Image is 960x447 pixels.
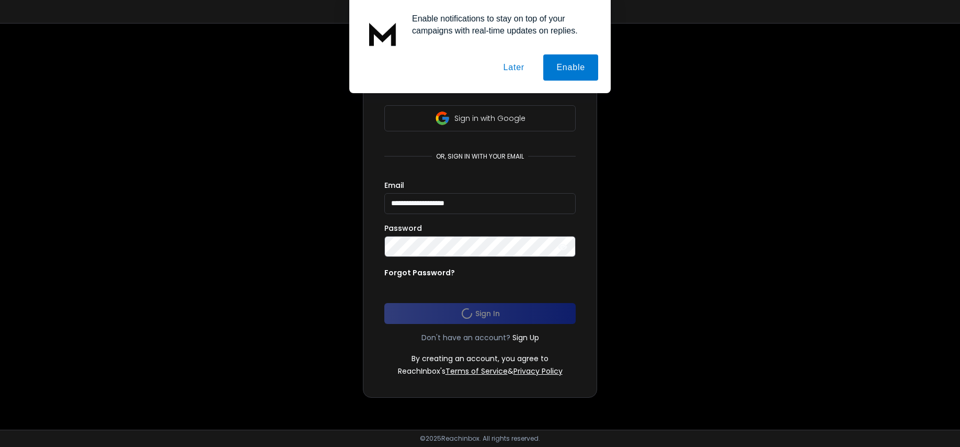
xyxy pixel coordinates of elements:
p: Don't have an account? [421,332,510,343]
a: Terms of Service [445,366,508,376]
a: Sign Up [512,332,539,343]
button: Enable [543,54,598,81]
label: Password [384,225,422,232]
p: Forgot Password? [384,267,455,278]
img: notification icon [362,13,404,54]
div: Enable notifications to stay on top of your campaigns with real-time updates on replies. [404,13,598,37]
button: Later [490,54,537,81]
p: Sign in with Google [454,113,525,124]
button: Sign in with Google [384,105,576,131]
a: Privacy Policy [513,366,563,376]
p: © 2025 Reachinbox. All rights reserved. [420,434,540,443]
label: Email [384,182,404,189]
p: By creating an account, you agree to [412,353,548,364]
p: ReachInbox's & [398,366,563,376]
p: or, sign in with your email [432,152,528,161]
